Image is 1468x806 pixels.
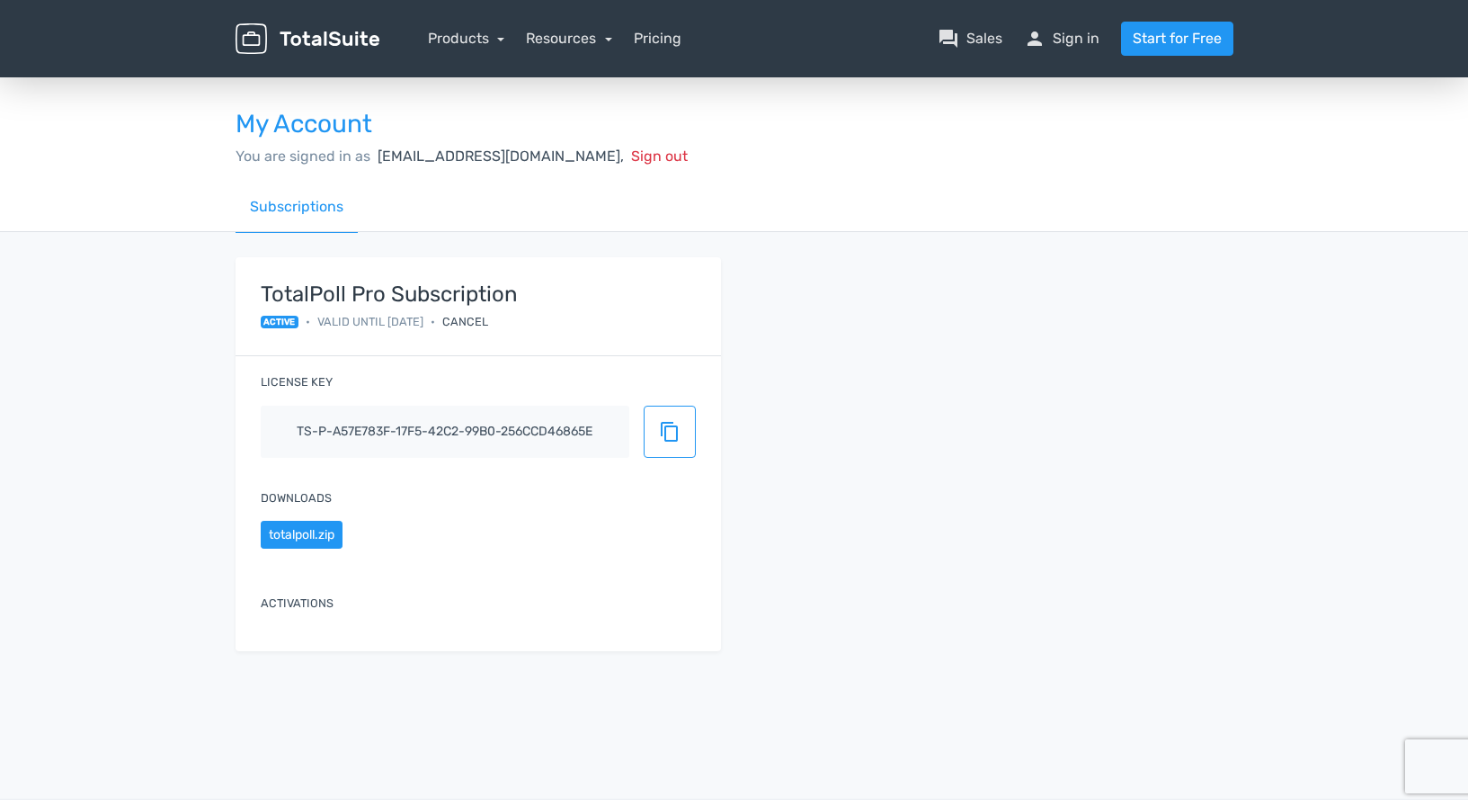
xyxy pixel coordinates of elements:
img: TotalSuite for WordPress [236,23,379,55]
label: Activations [261,595,334,612]
a: Pricing [634,28,681,49]
span: • [431,313,435,330]
span: content_copy [659,421,681,443]
label: License key [261,373,333,390]
a: Start for Free [1121,22,1233,56]
span: [EMAIL_ADDRESS][DOMAIN_NAME], [378,148,624,165]
a: personSign in [1024,28,1099,49]
strong: TotalPoll Pro Subscription [261,282,518,306]
span: person [1024,28,1045,49]
label: Downloads [261,489,332,506]
button: content_copy [644,406,696,458]
div: Cancel [442,313,488,330]
button: totalpoll.zip [261,521,343,549]
span: • [306,313,310,330]
h3: My Account [236,111,1233,139]
span: question_answer [938,28,959,49]
a: question_answerSales [938,28,1002,49]
span: active [261,316,299,328]
a: Products [428,30,505,47]
span: You are signed in as [236,148,370,165]
span: Sign out [631,148,688,165]
span: Valid until [DATE] [317,313,423,330]
a: Subscriptions [236,182,358,233]
a: Resources [526,30,612,47]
